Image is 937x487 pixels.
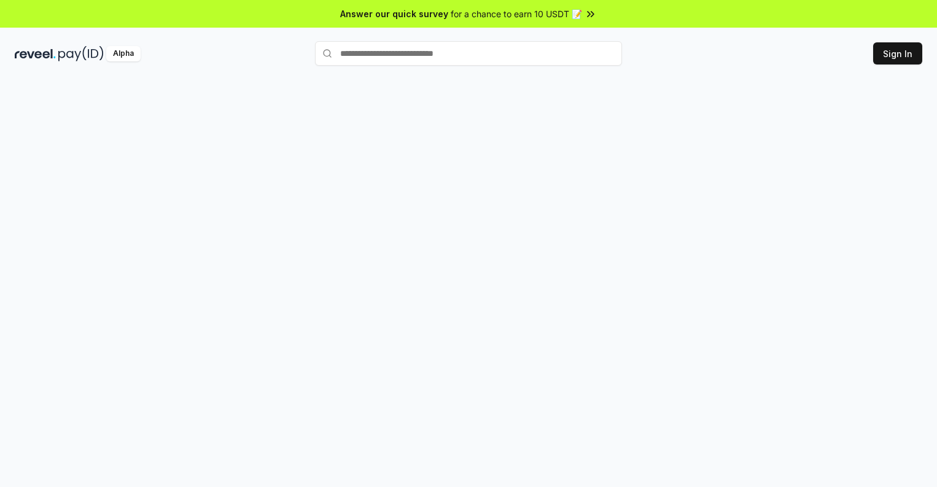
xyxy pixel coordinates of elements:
[873,42,922,64] button: Sign In
[451,7,582,20] span: for a chance to earn 10 USDT 📝
[340,7,448,20] span: Answer our quick survey
[58,46,104,61] img: pay_id
[106,46,141,61] div: Alpha
[15,46,56,61] img: reveel_dark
